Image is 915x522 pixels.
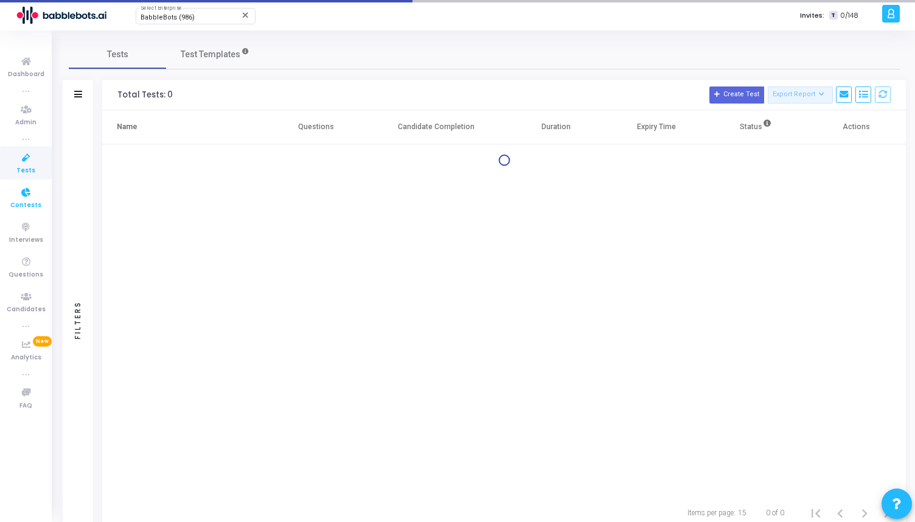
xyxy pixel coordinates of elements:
[72,253,83,387] div: Filters
[10,200,41,211] span: Contests
[7,305,46,315] span: Candidates
[11,353,41,363] span: Analytics
[181,48,240,61] span: Test Templates
[107,48,128,61] span: Tests
[768,86,833,104] button: Export Report
[806,110,906,144] th: Actions
[102,110,266,144] th: Name
[15,3,106,27] img: logo
[840,10,858,21] span: 0/148
[606,110,706,144] th: Expiry Time
[141,13,195,21] span: BabbleBots (986)
[9,270,43,280] span: Questions
[19,401,32,411] span: FAQ
[800,10,824,21] label: Invites:
[16,166,35,176] span: Tests
[366,110,506,144] th: Candidate Completion
[241,10,251,20] mat-icon: Clear
[15,118,37,128] span: Admin
[506,110,606,144] th: Duration
[687,507,736,518] div: Items per page:
[709,86,764,104] button: Create Test
[266,110,366,144] th: Questions
[117,90,173,100] div: Total Tests: 0
[766,507,784,518] div: 0 of 0
[9,235,43,245] span: Interviews
[33,336,52,347] span: New
[706,110,806,144] th: Status
[8,69,44,80] span: Dashboard
[829,11,837,20] span: T
[738,507,746,518] div: 15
